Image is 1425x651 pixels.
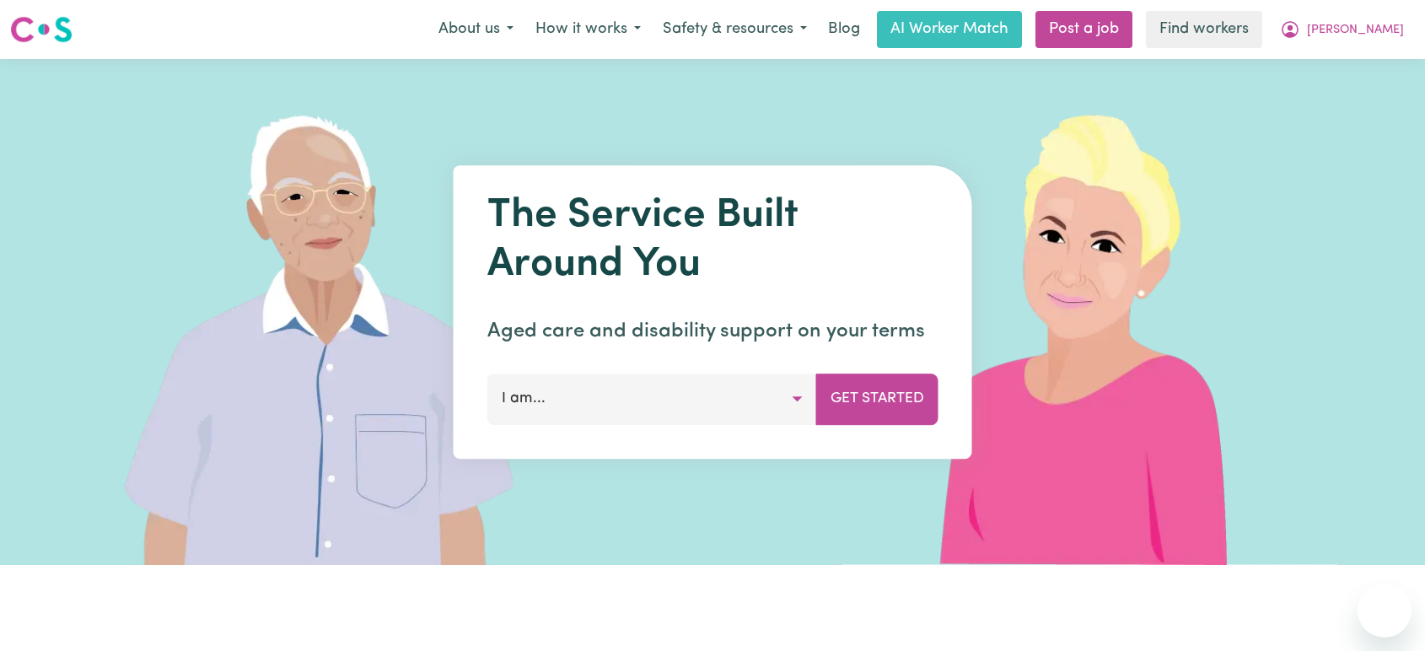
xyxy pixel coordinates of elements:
button: How it works [524,12,652,47]
img: Careseekers logo [10,14,73,45]
button: Safety & resources [652,12,818,47]
iframe: Button to launch messaging window [1358,584,1412,638]
p: Aged care and disability support on your terms [487,316,938,347]
a: AI Worker Match [877,11,1022,48]
button: I am... [487,374,817,424]
a: Post a job [1035,11,1132,48]
a: Careseekers logo [10,10,73,49]
button: About us [427,12,524,47]
a: Blog [818,11,870,48]
button: Get Started [816,374,938,424]
h1: The Service Built Around You [487,192,938,289]
a: Find workers [1146,11,1262,48]
button: My Account [1269,12,1415,47]
span: [PERSON_NAME] [1307,21,1404,40]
